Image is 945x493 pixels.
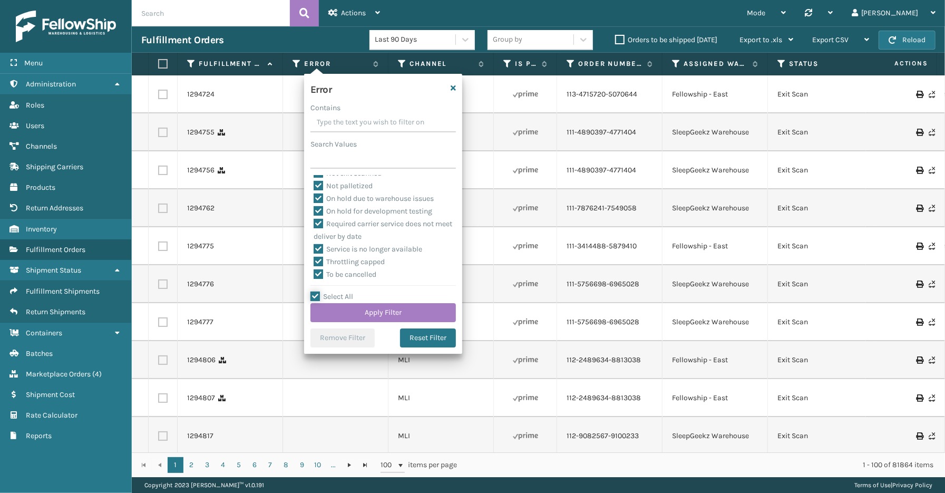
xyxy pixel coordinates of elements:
img: logo [16,11,116,42]
a: Terms of Use [854,481,891,489]
td: Exit Scan [768,113,873,151]
i: Print Label [916,129,922,136]
a: 1294817 [187,431,213,441]
span: Go to the last page [361,461,369,469]
a: 111-4890397-4771404 [567,127,636,138]
i: Never Shipped [929,167,935,174]
a: 8 [278,457,294,473]
label: Orders to be shipped [DATE] [615,35,717,44]
a: 1294807 [187,393,215,403]
span: Shipment Cost [26,390,75,399]
td: Exit Scan [768,341,873,379]
i: Never Shipped [929,432,935,440]
td: Exit Scan [768,265,873,303]
span: 100 [381,460,396,470]
i: Never Shipped [929,281,935,288]
i: Never Shipped [929,394,935,402]
label: On hold for development testing [314,207,432,216]
span: Marketplace Orders [26,370,91,379]
i: Print Label [916,281,922,288]
span: items per page [381,457,457,473]
a: 1294806 [187,355,216,365]
td: Fellowship - East [663,379,768,417]
a: Go to the next page [342,457,357,473]
label: Required carrier service does not meet deliver by date [314,219,452,241]
label: Error [304,59,368,69]
span: Administration [26,80,76,89]
div: Last 90 Days [375,34,456,45]
span: Go to the next page [345,461,354,469]
a: 1 [168,457,183,473]
i: Print Label [916,432,922,440]
button: Apply Filter [310,303,456,322]
a: 10 [310,457,326,473]
a: Go to the last page [357,457,373,473]
a: 6 [247,457,262,473]
span: Containers [26,328,62,337]
td: SleepGeekz Warehouse [663,113,768,151]
i: Never Shipped [929,205,935,212]
button: Reset Filter [400,328,456,347]
button: Reload [879,31,936,50]
a: 111-5756698-6965028 [567,279,639,289]
i: Print Label [916,167,922,174]
a: 111-5756698-6965028 [567,317,639,327]
label: Fulfillment Order Id [199,59,262,69]
i: Print Label [916,243,922,250]
label: Search Values [310,139,357,150]
span: Shipment Status [26,266,81,275]
span: Users [26,121,44,130]
a: 111-7876241-7549058 [567,203,637,214]
span: Return Addresses [26,204,83,212]
a: 112-2489634-8813038 [567,393,641,403]
td: MLI [388,379,494,417]
a: 2 [183,457,199,473]
span: Fulfillment Shipments [26,287,100,296]
label: Status [789,59,853,69]
td: SleepGeekz Warehouse [663,151,768,189]
div: Group by [493,34,522,45]
span: Menu [24,59,43,67]
label: To be cancelled [314,270,376,279]
label: On hold due to warehouse issues [314,194,434,203]
span: ( 4 ) [92,370,102,379]
td: Fellowship - East [663,227,768,265]
label: Not palletized [314,181,373,190]
a: 1294755 [187,127,215,138]
td: SleepGeekz Warehouse [663,265,768,303]
td: Fellowship - East [663,75,768,113]
td: SleepGeekz Warehouse [663,303,768,341]
span: Channels [26,142,57,151]
span: Products [26,183,55,192]
a: 1294762 [187,203,215,214]
a: 1294724 [187,89,215,100]
i: Print Label [916,318,922,326]
label: Assigned Warehouse [684,59,747,69]
i: Print Label [916,394,922,402]
a: 112-9082567-9100233 [567,431,639,441]
span: Reports [26,431,52,440]
a: 1294777 [187,317,213,327]
a: 7 [262,457,278,473]
i: Never Shipped [929,129,935,136]
td: Exit Scan [768,417,873,455]
td: Exit Scan [768,151,873,189]
td: Exit Scan [768,227,873,265]
div: | [854,477,932,493]
label: Is Prime [515,59,537,69]
span: Export to .xls [739,35,782,44]
input: Type the text you wish to filter on [310,113,456,132]
a: 111-4890397-4771404 [567,165,636,176]
i: Print Label [916,91,922,98]
a: ... [326,457,342,473]
i: Print Label [916,205,922,212]
a: 1294776 [187,279,214,289]
h4: Error [310,80,332,96]
a: 113-4715720-5070644 [567,89,637,100]
h3: Fulfillment Orders [141,34,223,46]
td: Exit Scan [768,379,873,417]
span: Roles [26,101,44,110]
label: Service is no longer available [314,245,422,254]
i: Print Label [916,356,922,364]
a: 9 [294,457,310,473]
